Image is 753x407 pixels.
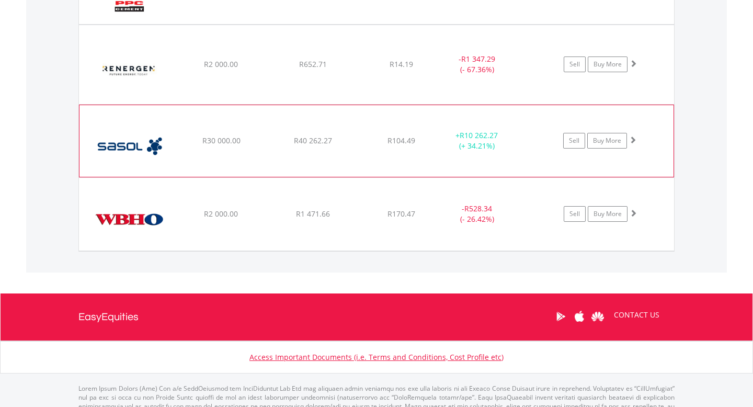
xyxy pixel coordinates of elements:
[563,133,585,149] a: Sell
[84,191,174,247] img: EQU.ZA.WBO.png
[390,59,413,69] span: R14.19
[588,206,627,222] a: Buy More
[296,209,330,219] span: R1 471.66
[85,118,175,175] img: EQU.ZA.SOL.png
[438,54,517,75] div: - (- 67.36%)
[204,209,238,219] span: R2 000.00
[387,209,415,219] span: R170.47
[570,300,588,333] a: Apple
[588,300,607,333] a: Huawei
[587,133,627,149] a: Buy More
[564,56,586,72] a: Sell
[294,135,332,145] span: R40 262.27
[78,293,139,341] a: EasyEquities
[299,59,327,69] span: R652.71
[204,59,238,69] span: R2 000.00
[460,130,498,140] span: R10 262.27
[249,352,504,362] a: Access Important Documents (i.e. Terms and Conditions, Cost Profile etc)
[387,135,415,145] span: R104.49
[438,130,516,151] div: + (+ 34.21%)
[464,203,492,213] span: R528.34
[607,300,667,330] a: CONTACT US
[552,300,570,333] a: Google Play
[564,206,586,222] a: Sell
[438,203,517,224] div: - (- 26.42%)
[84,38,174,101] img: EQU.ZA.REN.png
[588,56,627,72] a: Buy More
[461,54,495,64] span: R1 347.29
[202,135,241,145] span: R30 000.00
